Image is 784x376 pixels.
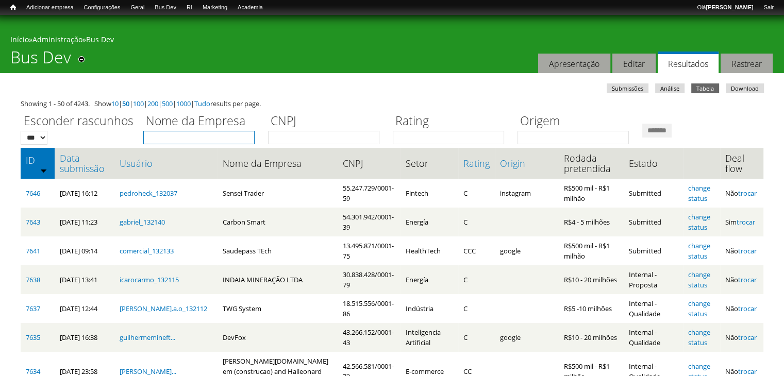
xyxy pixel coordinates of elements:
[495,236,559,265] td: google
[338,236,401,265] td: 13.495.871/0001-75
[720,148,763,179] th: Deal flow
[720,265,763,294] td: Não
[60,153,109,174] a: Data submissão
[393,112,511,131] label: Rating
[10,35,774,47] div: » »
[10,35,29,44] a: Início
[40,167,47,174] img: ordem crescente
[32,35,82,44] a: Administração
[218,148,338,179] th: Nome da Empresa
[655,83,685,93] a: Análise
[607,83,648,93] a: Submissões
[232,3,268,13] a: Academia
[338,179,401,208] td: 55.247.729/0001-59
[720,294,763,323] td: Não
[720,179,763,208] td: Não
[26,367,40,376] a: 7634
[338,265,401,294] td: 30.838.428/0001-79
[194,99,210,108] a: Tudo
[458,323,495,352] td: C
[458,294,495,323] td: C
[338,208,401,236] td: 54.301.942/0001-39
[120,275,179,284] a: icarocarmo_132115
[26,189,40,198] a: 7646
[120,304,207,313] a: [PERSON_NAME].a.o_132112
[624,236,683,265] td: Submitted
[559,148,624,179] th: Rodada pretendida
[26,304,40,313] a: 7637
[738,304,757,313] a: trocar
[149,3,181,13] a: Bus Dev
[86,35,114,44] a: Bus Dev
[147,99,158,108] a: 200
[518,112,636,131] label: Origem
[688,270,710,289] a: change status
[500,158,554,168] a: Origin
[162,99,173,108] a: 500
[338,148,401,179] th: CNPJ
[401,179,459,208] td: Fintech
[55,265,114,294] td: [DATE] 13:41
[559,236,624,265] td: R$500 mil - R$1 milhão
[26,246,40,255] a: 7641
[624,265,683,294] td: Internal - Proposta
[720,236,763,265] td: Não
[120,246,174,255] a: comercial_132133
[21,112,137,131] label: Esconder rascunhos
[612,54,656,74] a: Editar
[120,189,177,198] a: pedroheck_132037
[758,3,779,13] a: Sair
[120,158,212,168] a: Usuário
[624,179,683,208] td: Submitted
[26,155,49,165] a: ID
[55,294,114,323] td: [DATE] 12:44
[658,52,719,74] a: Resultados
[401,236,459,265] td: HealthTech
[706,4,753,10] strong: [PERSON_NAME]
[338,294,401,323] td: 18.515.556/0001-86
[268,112,386,131] label: CNPJ
[111,99,119,108] a: 10
[458,236,495,265] td: CCC
[55,179,114,208] td: [DATE] 16:12
[122,99,129,108] a: 50
[720,208,763,236] td: Sim
[120,333,175,342] a: guilhermemineft...
[688,328,710,347] a: change status
[26,275,40,284] a: 7638
[726,83,764,93] a: Download
[401,294,459,323] td: Indústria
[21,98,763,109] div: Showing 1 - 50 of 4243. Show | | | | | | results per page.
[738,246,757,255] a: trocar
[458,208,495,236] td: C
[120,367,176,376] a: [PERSON_NAME]...
[458,265,495,294] td: C
[218,236,338,265] td: Saudepass TEch
[721,54,773,74] a: Rastrear
[218,294,338,323] td: TWG System
[10,4,16,11] span: Início
[691,83,719,93] a: Tabela
[55,236,114,265] td: [DATE] 09:14
[181,3,197,13] a: RI
[176,99,191,108] a: 1000
[338,323,401,352] td: 43.266.152/0001-43
[624,148,683,179] th: Estado
[79,3,126,13] a: Configurações
[55,323,114,352] td: [DATE] 16:38
[688,299,710,318] a: change status
[737,217,755,227] a: trocar
[738,367,757,376] a: trocar
[401,265,459,294] td: Energía
[495,323,559,352] td: google
[218,179,338,208] td: Sensei Trader
[720,323,763,352] td: Não
[738,189,757,198] a: trocar
[559,323,624,352] td: R$10 - 20 milhões
[133,99,144,108] a: 100
[738,275,757,284] a: trocar
[143,112,261,131] label: Nome da Empresa
[559,265,624,294] td: R$10 - 20 milhões
[5,3,21,12] a: Início
[559,179,624,208] td: R$500 mil - R$1 milhão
